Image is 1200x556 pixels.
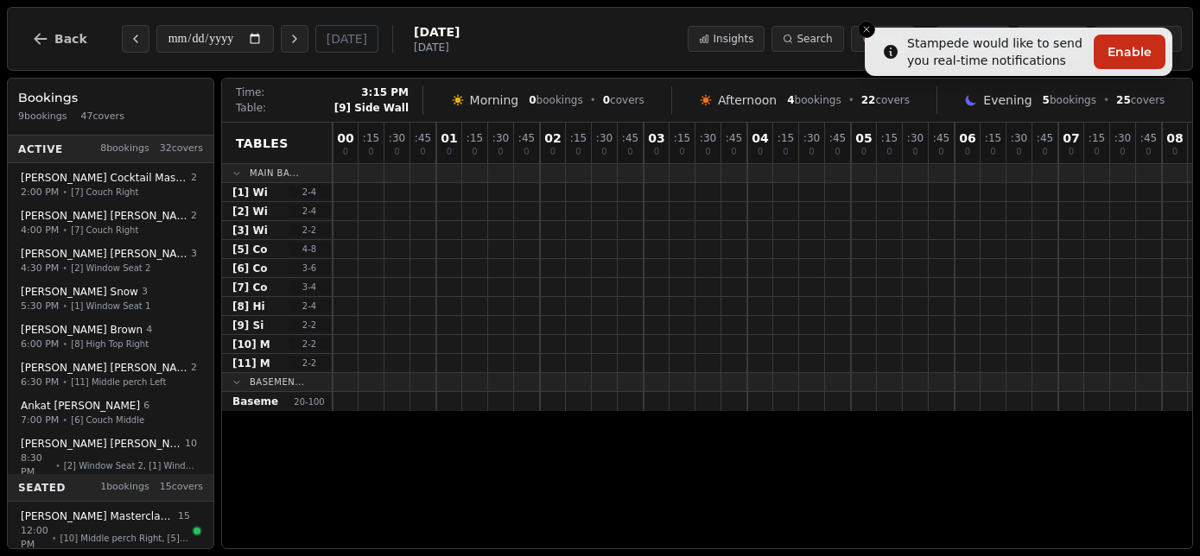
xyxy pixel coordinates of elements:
[861,93,910,107] span: covers
[529,93,582,107] span: bookings
[472,148,477,156] span: 0
[289,338,330,351] span: 2 - 2
[809,148,814,156] span: 0
[654,148,659,156] span: 0
[648,132,664,144] span: 03
[71,224,138,237] span: [7] Couch Right
[771,26,843,52] button: Search
[232,338,270,351] span: [10] M
[250,167,299,180] span: Main Ba...
[11,279,210,319] button: [PERSON_NAME] Snow35:30 PM•[1] Window Seat 1
[492,133,509,143] span: : 30
[368,148,373,156] span: 0
[146,323,152,338] span: 4
[787,93,841,107] span: bookings
[752,132,768,144] span: 04
[18,18,101,60] button: Back
[394,148,399,156] span: 0
[1094,35,1165,69] button: Enable
[1094,148,1099,156] span: 0
[62,414,67,426] span: •
[289,243,330,256] span: 4 - 8
[1116,93,1165,107] span: covers
[965,148,970,156] span: 0
[1172,148,1178,156] span: 0
[160,480,203,495] span: 15 covers
[21,509,175,523] span: [PERSON_NAME] Masterclass @ 12pm
[622,133,638,143] span: : 45
[232,300,265,313] span: [8] Hi
[1016,148,1021,156] span: 0
[11,393,210,433] button: Ankat [PERSON_NAME]67:00 PM•[6] Couch Middle
[122,25,149,53] button: Previous day
[829,133,846,143] span: : 45
[232,319,263,332] span: [9] Si
[1011,133,1027,143] span: : 30
[1114,133,1131,143] span: : 30
[62,186,67,199] span: •
[21,361,187,375] span: [PERSON_NAME] [PERSON_NAME]
[289,300,330,313] span: 2 - 4
[688,26,765,52] button: Insights
[343,148,348,156] span: 0
[191,171,197,186] span: 2
[18,110,67,124] span: 9 bookings
[62,338,67,351] span: •
[11,317,210,357] button: [PERSON_NAME] Brown46:00 PM•[8] High Top Right
[21,285,138,299] span: [PERSON_NAME] Snow
[467,133,483,143] span: : 15
[64,458,197,471] span: [2] Window Seat 2, [1] Window Seat 1
[575,148,581,156] span: 0
[62,376,67,389] span: •
[596,133,613,143] span: : 30
[627,148,632,156] span: 0
[21,247,187,261] span: [PERSON_NAME] [PERSON_NAME]
[835,148,840,156] span: 0
[470,92,519,109] span: Morning
[281,25,308,53] button: Next day
[590,93,596,107] span: •
[414,41,460,54] span: [DATE]
[142,285,148,300] span: 3
[185,437,197,452] span: 10
[55,458,60,471] span: •
[674,133,690,143] span: : 15
[289,224,330,237] span: 2 - 2
[907,133,924,143] span: : 30
[1063,132,1079,144] span: 07
[731,148,736,156] span: 0
[550,148,556,156] span: 0
[718,92,777,109] span: Afternoon
[289,186,330,199] span: 2 - 4
[236,85,264,99] span: Time:
[236,101,266,115] span: Table:
[414,23,460,41] span: [DATE]
[1037,133,1053,143] span: : 45
[21,451,52,479] span: 8:30 PM
[787,94,794,106] span: 4
[21,437,181,451] span: [PERSON_NAME] [PERSON_NAME]
[848,93,854,107] span: •
[797,32,832,46] span: Search
[933,133,949,143] span: : 45
[71,262,150,275] span: [2] Window Seat 2
[18,89,203,106] h3: Bookings
[21,171,187,185] span: [PERSON_NAME] Cocktail Masterclass
[62,262,67,275] span: •
[679,148,684,156] span: 0
[1116,94,1131,106] span: 25
[11,431,210,486] button: [PERSON_NAME] [PERSON_NAME]108:30 PM•[2] Window Seat 2, [1] Window Seat 1
[959,132,975,144] span: 06
[990,148,995,156] span: 0
[726,133,742,143] span: : 45
[851,26,915,52] button: Block
[1120,148,1125,156] span: 0
[250,376,304,389] span: Basemen...
[71,300,150,313] span: [1] Window Seat 1
[783,148,788,156] span: 0
[389,133,405,143] span: : 30
[1069,148,1074,156] span: 0
[178,509,190,524] span: 15
[603,94,610,106] span: 0
[191,247,197,262] span: 3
